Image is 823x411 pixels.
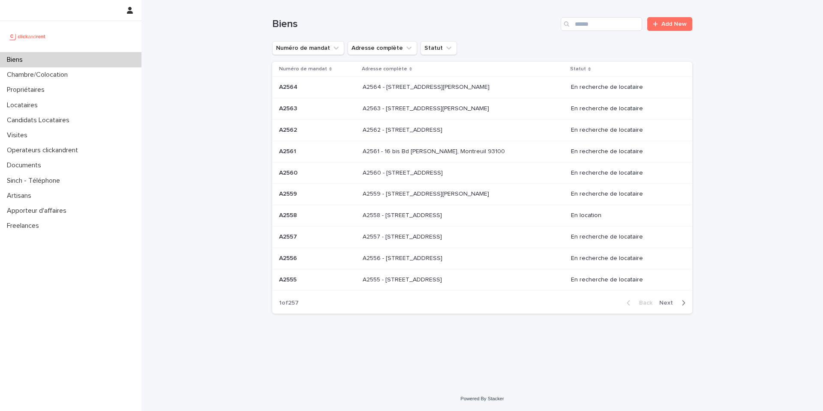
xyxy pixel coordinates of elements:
p: Visites [3,131,34,139]
p: A2555 [279,275,298,284]
p: En recherche de locataire [571,105,679,112]
p: A2558 [279,210,299,219]
p: En location [571,212,679,219]
p: A2560 - [STREET_ADDRESS] [363,168,445,177]
tr: A2556A2556 A2556 - [STREET_ADDRESS]A2556 - [STREET_ADDRESS] En recherche de locataire [272,248,692,269]
p: A2564 [279,82,299,91]
p: A2563 [279,103,299,112]
p: Artisans [3,192,38,200]
p: A2556 [279,253,299,262]
button: Back [620,299,656,307]
p: En recherche de locataire [571,255,679,262]
button: Next [656,299,692,307]
tr: A2555A2555 A2555 - [STREET_ADDRESS]A2555 - [STREET_ADDRESS] En recherche de locataire [272,269,692,290]
span: Add New [661,21,687,27]
p: Documents [3,161,48,169]
p: En recherche de locataire [571,148,679,155]
p: A2562 - [STREET_ADDRESS] [363,125,444,134]
p: A2561 [279,146,298,155]
p: En recherche de locataire [571,169,679,177]
p: A2556 - [STREET_ADDRESS] [363,253,444,262]
p: A2555 - [STREET_ADDRESS] [363,275,444,284]
tr: A2560A2560 A2560 - [STREET_ADDRESS]A2560 - [STREET_ADDRESS] En recherche de locataire [272,162,692,184]
img: UCB0brd3T0yccxBKYDjQ [7,28,48,45]
p: En recherche de locataire [571,84,679,91]
p: Sinch - Téléphone [3,177,67,185]
input: Search [561,17,642,31]
p: Candidats Locataires [3,116,76,124]
p: A2561 - 16 bis Bd [PERSON_NAME], Montreuil 93100 [363,146,507,155]
a: Powered By Stacker [460,396,504,401]
p: En recherche de locataire [571,233,679,241]
p: En recherche de locataire [571,127,679,134]
tr: A2557A2557 A2557 - [STREET_ADDRESS]A2557 - [STREET_ADDRESS] En recherche de locataire [272,226,692,248]
button: Numéro de mandat [272,41,344,55]
button: Statut [421,41,457,55]
p: A2557 [279,232,299,241]
p: Statut [570,64,586,74]
p: Chambre/Colocation [3,71,75,79]
p: A2564 - [STREET_ADDRESS][PERSON_NAME] [363,82,491,91]
p: Adresse complète [362,64,407,74]
h1: Biens [272,18,557,30]
tr: A2559A2559 A2559 - [STREET_ADDRESS][PERSON_NAME]A2559 - [STREET_ADDRESS][PERSON_NAME] En recherch... [272,184,692,205]
p: Numéro de mandat [279,64,327,74]
a: Add New [647,17,692,31]
p: A2557 - [STREET_ADDRESS] [363,232,444,241]
p: A2563 - [STREET_ADDRESS][PERSON_NAME] [363,103,491,112]
tr: A2563A2563 A2563 - [STREET_ADDRESS][PERSON_NAME]A2563 - [STREET_ADDRESS][PERSON_NAME] En recherch... [272,98,692,120]
p: A2559 [279,189,299,198]
p: A2558 - [STREET_ADDRESS] [363,210,444,219]
p: Propriétaires [3,86,51,94]
p: En recherche de locataire [571,190,679,198]
tr: A2564A2564 A2564 - [STREET_ADDRESS][PERSON_NAME]A2564 - [STREET_ADDRESS][PERSON_NAME] En recherch... [272,77,692,98]
button: Adresse complète [348,41,417,55]
tr: A2561A2561 A2561 - 16 bis Bd [PERSON_NAME], Montreuil 93100A2561 - 16 bis Bd [PERSON_NAME], Montr... [272,141,692,162]
p: A2559 - [STREET_ADDRESS][PERSON_NAME] [363,189,491,198]
span: Back [634,300,652,306]
p: A2562 [279,125,299,134]
p: Apporteur d'affaires [3,207,73,215]
p: Freelances [3,222,46,230]
p: A2560 [279,168,299,177]
p: 1 of 257 [272,293,306,314]
tr: A2558A2558 A2558 - [STREET_ADDRESS]A2558 - [STREET_ADDRESS] En location [272,205,692,227]
tr: A2562A2562 A2562 - [STREET_ADDRESS]A2562 - [STREET_ADDRESS] En recherche de locataire [272,119,692,141]
p: Locataires [3,101,45,109]
p: Biens [3,56,30,64]
p: Operateurs clickandrent [3,146,85,154]
span: Next [659,300,678,306]
p: En recherche de locataire [571,276,679,284]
